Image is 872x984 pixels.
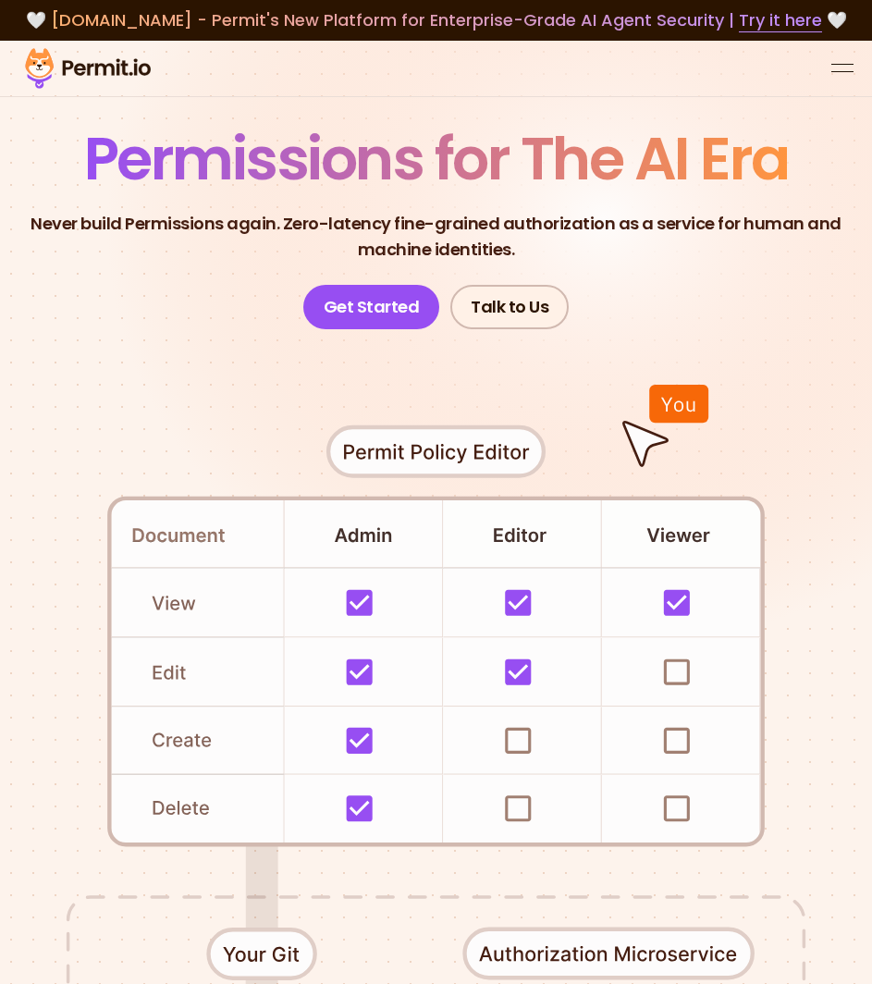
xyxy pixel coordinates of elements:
button: open menu [831,57,854,80]
a: Try it here [739,8,822,32]
span: [DOMAIN_NAME] - Permit's New Platform for Enterprise-Grade AI Agent Security | [51,8,822,31]
img: Permit logo [18,44,157,92]
div: 🤍 🤍 [18,7,854,33]
a: Get Started [303,285,440,329]
p: Never build Permissions again. Zero-latency fine-grained authorization as a service for human and... [15,211,857,263]
span: Permissions for The AI Era [84,117,789,200]
a: Talk to Us [450,285,569,329]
